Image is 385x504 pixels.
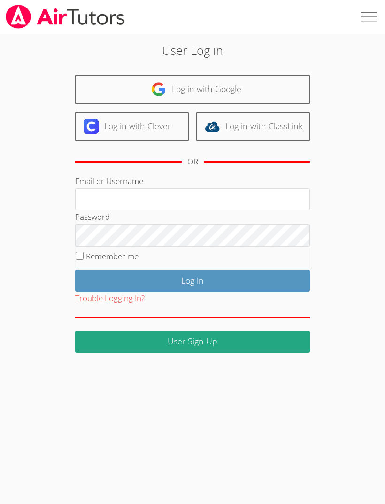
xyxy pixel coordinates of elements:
img: clever-logo-6eab21bc6e7a338710f1a6ff85c0baf02591cd810cc4098c63d3a4b26e2feb20.svg [84,119,99,134]
a: Log in with Clever [75,112,189,141]
h2: User Log in [54,41,331,59]
a: Log in with Google [75,75,310,104]
input: Log in [75,270,310,292]
a: Log in with ClassLink [196,112,310,141]
label: Email or Username [75,176,143,186]
a: User Sign Up [75,331,310,353]
label: Password [75,211,110,222]
img: classlink-logo-d6bb404cc1216ec64c9a2012d9dc4662098be43eaf13dc465df04b49fa7ab582.svg [205,119,220,134]
div: OR [187,155,198,169]
img: google-logo-50288ca7cdecda66e5e0955fdab243c47b7ad437acaf1139b6f446037453330a.svg [151,82,166,97]
label: Remember me [86,251,139,262]
button: Trouble Logging In? [75,292,145,305]
img: airtutors_banner-c4298cdbf04f3fff15de1276eac7730deb9818008684d7c2e4769d2f7ddbe033.png [5,5,126,29]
